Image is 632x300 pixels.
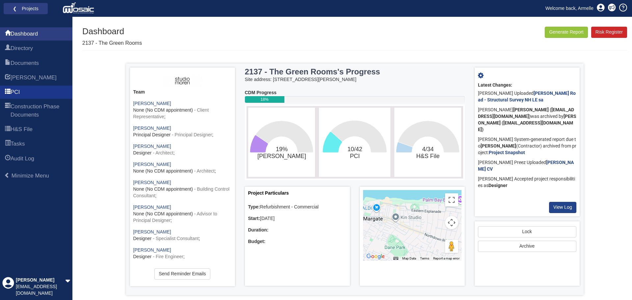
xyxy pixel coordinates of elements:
text: 4/34 [416,146,440,159]
a: [PERSON_NAME] Road - Structural Survey NH LE sa [478,91,576,102]
img: Google [365,252,386,261]
a: [PERSON_NAME] [133,144,171,149]
span: H&S File [5,126,11,134]
span: Principal Designer [133,132,171,137]
b: [PERSON_NAME] [481,143,516,149]
a: Send Reminder Emails [154,268,210,280]
b: Duration: [248,227,269,232]
a: Project Particulars [248,190,289,196]
span: Audit Log [5,155,11,163]
div: ; [133,204,232,224]
img: ASH3fIiKEy5lAAAAAElFTkSuQmCC [163,74,202,87]
a: Open this area in Google Maps (opens a new window) [365,252,386,261]
div: ; [133,247,232,260]
span: - Specialist Consultant [153,236,198,241]
div: ; [133,100,232,120]
iframe: Chat [604,270,627,295]
button: Archive [478,241,576,252]
b: Designer [488,183,507,188]
a: [PERSON_NAME] [133,205,171,210]
div: Refurbishment - Commercial [248,204,347,210]
span: HARI [5,74,11,82]
span: Directory [5,45,11,53]
span: Designer [133,254,152,259]
span: H&S File [11,125,33,133]
span: - Advisor to Principal Designer [133,211,217,223]
div: ; [133,143,232,156]
div: [PERSON_NAME] was archived by [478,105,576,135]
h1: Dashboard [82,27,142,36]
p: 2137 - The Green Rooms [82,40,142,47]
div: 18% [245,96,284,103]
span: - Architect [194,168,215,174]
a: Project Snapshot [489,150,525,155]
b: Start: [248,216,260,221]
span: Designer [133,236,152,241]
a: [PERSON_NAME] [133,162,171,167]
span: Minimize Menu [12,173,49,179]
a: Welcome back, Armelle [540,3,598,13]
b: [PERSON_NAME] ([EMAIL_ADDRESS][DOMAIN_NAME]) [478,107,574,119]
div: [EMAIL_ADDRESS][DOMAIN_NAME] [16,284,65,297]
span: Designer [133,150,152,155]
div: ; [133,125,232,138]
a: [PERSON_NAME] [133,180,171,185]
span: HARI [11,74,57,82]
span: Directory [11,44,33,52]
svg: 10/42​PCI [321,109,389,175]
span: Dashboard [5,30,11,38]
span: None (No CDM appointment) [133,168,193,174]
div: [DATE] [248,215,347,222]
div: [PERSON_NAME] System-generated report due to (Contractor) archived from project: [478,135,576,158]
span: - Fire Engineer [153,254,183,259]
a: [PERSON_NAME] [133,101,171,106]
a: Terms (opens in new tab) [420,257,429,260]
div: CDM Progress [245,90,465,96]
span: None (No CDM appointment) [133,211,193,216]
a: [PERSON_NAME] [133,229,171,234]
button: Drag Pegman onto the map to open Street View [445,240,458,253]
button: Generate Report [545,27,588,38]
a: Lock [478,226,576,237]
button: Map Data [402,256,416,261]
span: Tasks [5,140,11,148]
b: Budget: [248,239,266,244]
a: [PERSON_NAME] [133,247,171,253]
span: Construction Phase Documents [5,103,11,119]
div: [PERSON_NAME] Uploaded [478,89,576,105]
span: Documents [11,59,39,67]
svg: 19%​HARI [250,109,313,175]
span: Minimize Menu [4,173,10,178]
img: logo_white.png [63,2,96,15]
div: Latest Changes: [478,82,576,89]
text: 10/42 [347,146,362,159]
div: Profile [2,277,14,297]
span: Audit Log [11,155,34,163]
span: Dashboard [11,30,38,38]
a: [PERSON_NAME] CV [478,160,574,172]
div: [PERSON_NAME] Accepted project responsibilities as [478,174,576,191]
button: Map camera controls [445,216,458,229]
text: 19% [257,146,306,160]
span: - Principal Designer [172,132,212,137]
div: Site address: [STREET_ADDRESS][PERSON_NAME] [245,76,465,83]
div: ; [133,161,232,175]
span: - Architect [153,150,173,155]
span: None (No CDM appointment) [133,107,193,113]
div: [PERSON_NAME] Preez Uploaded [478,158,576,174]
span: None (No CDM appointment) [133,186,193,192]
a: [PERSON_NAME] [133,125,171,131]
div: Project Location [360,187,465,286]
a: View Log [549,202,576,213]
div: ; [133,179,232,199]
a: Risk Register [591,27,627,38]
button: Keyboard shortcuts [393,256,398,261]
svg: 4/34​H&S File [396,109,460,175]
div: ; [133,265,232,285]
tspan: H&S File [416,153,440,159]
tspan: [PERSON_NAME] [257,153,306,160]
span: PCI [11,88,20,96]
